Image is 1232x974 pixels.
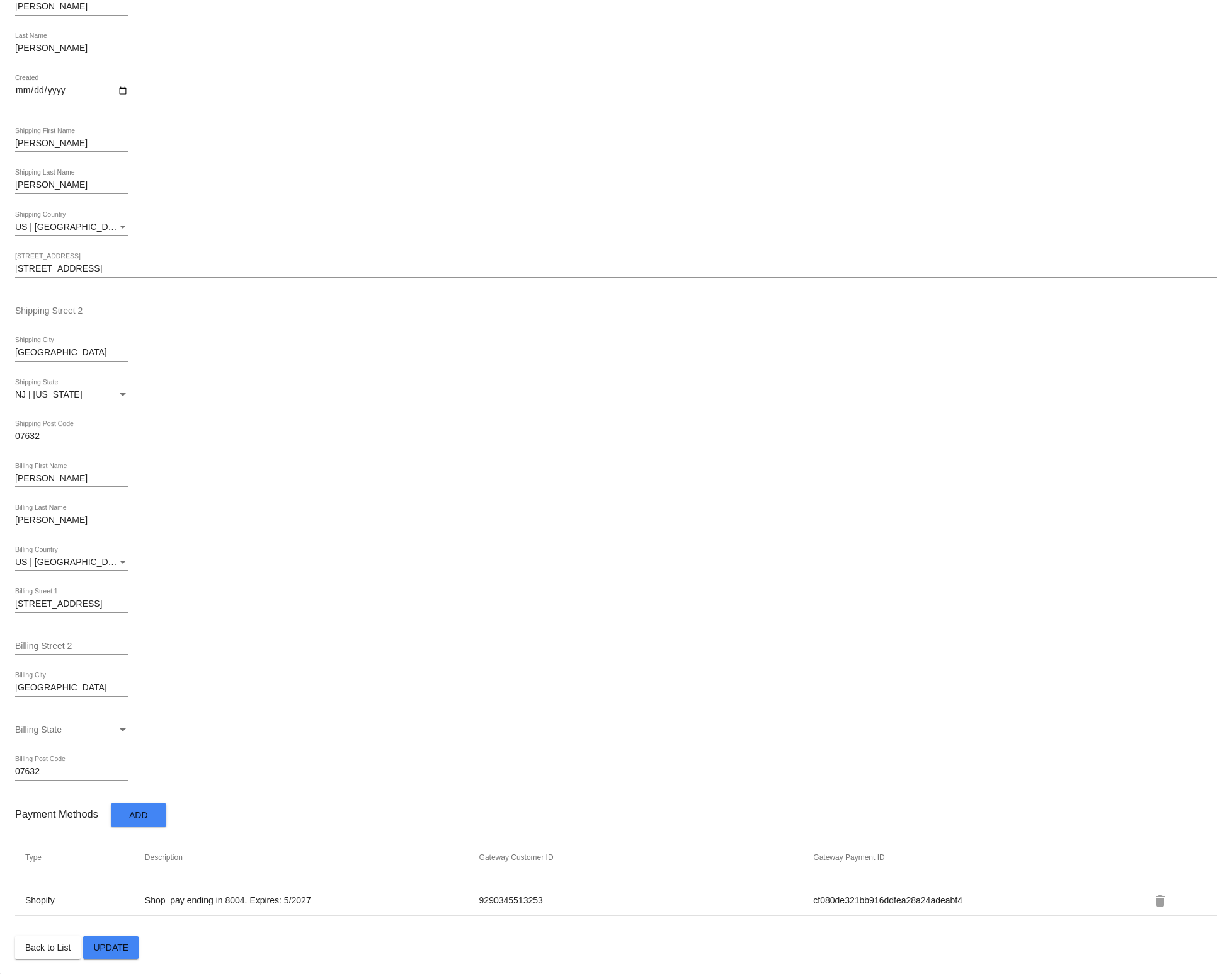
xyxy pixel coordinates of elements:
mat-icon: delete [1153,893,1168,908]
span: NJ | [US_STATE] [15,389,83,399]
input: First Name [15,2,128,12]
td: Shop_pay ending in 8004. Expires: 5/2027 [144,895,479,906]
input: Billing First Name [15,474,128,484]
button: Update [83,936,139,959]
mat-select: Billing State [15,725,128,735]
input: Billing Street 2 [15,641,128,651]
input: Billing Post Code [15,767,128,777]
th: Gateway Payment ID [813,852,1147,862]
input: Billing Street 1 [15,599,128,609]
input: Created [15,85,128,106]
span: US | [GEOGRAPHIC_DATA] [15,222,127,232]
input: Shipping Last Name [15,180,128,190]
input: Shipping Street 1 [15,264,1217,274]
input: Billing City [15,683,128,693]
th: Gateway Customer ID [479,852,813,862]
td: Shopify [25,895,144,906]
span: Add [129,810,148,820]
mat-select: Shipping State [15,390,128,400]
input: Shipping City [15,348,128,358]
mat-select: Shipping Country [15,222,128,232]
th: Description [144,852,479,862]
mat-select: Billing Country [15,558,128,568]
th: Type [25,852,144,862]
span: US | [GEOGRAPHIC_DATA] [15,557,127,567]
input: Billing Last Name [15,515,128,525]
button: Add [111,803,166,827]
button: Back to List [15,936,81,959]
input: Last Name [15,43,128,54]
span: Back to List [25,942,71,953]
input: Shipping First Name [15,139,128,149]
span: Update [93,942,128,953]
td: 9290345513253 [479,895,813,906]
input: Shipping Post Code [15,432,128,442]
td: cf080de321bb916ddfea28a24adeabf4 [813,895,1147,906]
h3: Payment Methods [15,808,98,820]
span: Billing State [15,725,62,735]
input: Shipping Street 2 [15,306,1217,316]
